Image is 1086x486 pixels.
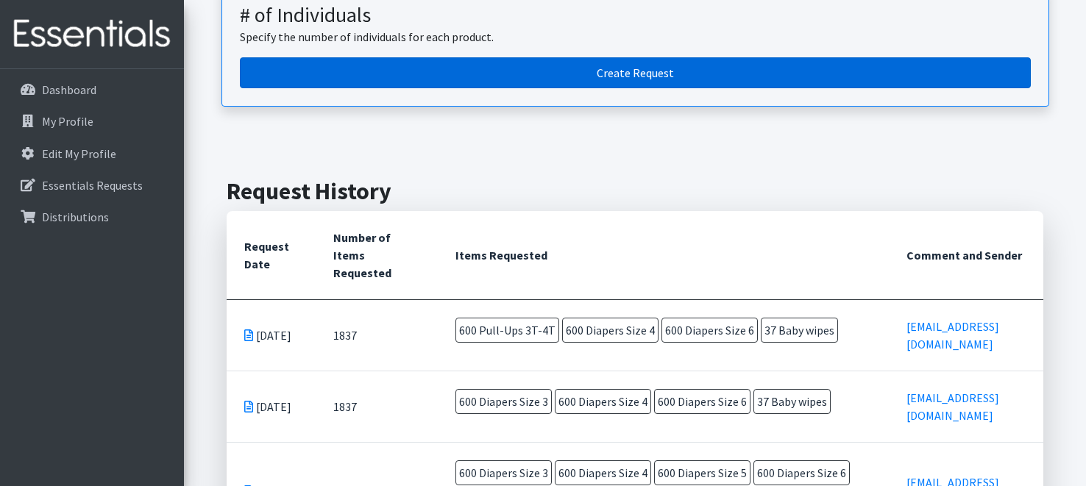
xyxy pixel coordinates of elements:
[240,57,1031,88] a: Create a request by number of individuals
[316,371,438,443] td: 1837
[6,75,178,104] a: Dashboard
[753,460,850,485] span: 600 Diapers Size 6
[42,114,93,129] p: My Profile
[6,202,178,232] a: Distributions
[906,319,999,351] a: [EMAIL_ADDRESS][DOMAIN_NAME]
[42,146,116,161] p: Edit My Profile
[562,318,659,343] span: 600 Diapers Size 4
[227,211,316,300] th: Request Date
[455,460,552,485] span: 600 Diapers Size 3
[240,3,1031,28] h3: # of Individuals
[6,139,178,168] a: Edit My Profile
[661,318,758,343] span: 600 Diapers Size 6
[316,211,438,300] th: Number of Items Requested
[227,371,316,443] td: [DATE]
[654,460,750,485] span: 600 Diapers Size 5
[889,211,1044,300] th: Comment and Sender
[6,171,178,200] a: Essentials Requests
[240,28,1031,46] p: Specify the number of individuals for each product.
[753,389,831,414] span: 37 Baby wipes
[906,390,999,423] a: [EMAIL_ADDRESS][DOMAIN_NAME]
[6,107,178,136] a: My Profile
[455,389,552,414] span: 600 Diapers Size 3
[316,300,438,371] td: 1837
[555,389,651,414] span: 600 Diapers Size 4
[555,460,651,485] span: 600 Diapers Size 4
[654,389,750,414] span: 600 Diapers Size 6
[42,82,96,97] p: Dashboard
[761,318,838,343] span: 37 Baby wipes
[42,178,143,193] p: Essentials Requests
[227,177,1043,205] h2: Request History
[227,300,316,371] td: [DATE]
[6,10,178,59] img: HumanEssentials
[455,318,559,343] span: 600 Pull-Ups 3T-4T
[42,210,109,224] p: Distributions
[438,211,889,300] th: Items Requested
